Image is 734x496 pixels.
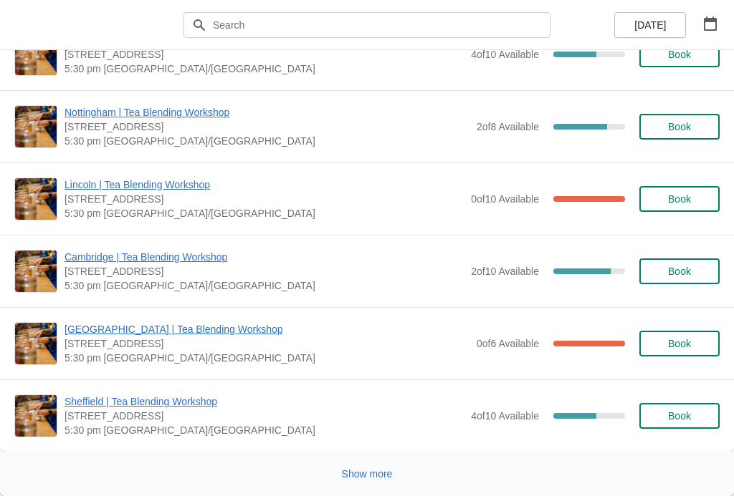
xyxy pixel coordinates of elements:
span: 5:30 pm [GEOGRAPHIC_DATA]/[GEOGRAPHIC_DATA] [65,134,470,148]
span: Book [668,266,691,277]
img: Nottingham | Tea Blending Workshop | 24 Bridlesmith Gate, Nottingham NG1 2GQ, UK | 5:30 pm Europe... [15,106,57,147]
span: [STREET_ADDRESS] [65,409,464,423]
button: Book [639,42,720,67]
span: Book [668,410,691,422]
span: 5:30 pm [GEOGRAPHIC_DATA]/[GEOGRAPHIC_DATA] [65,351,470,365]
span: Show more [342,468,393,480]
span: Cambridge | Tea Blending Workshop [65,250,464,264]
button: Book [639,186,720,212]
img: London Covent Garden | Tea Blending Workshop | 11 Monmouth St, London, WC2H 9DA | 5:30 pm Europe/... [15,323,57,364]
span: [GEOGRAPHIC_DATA] | Tea Blending Workshop [65,322,470,336]
span: 2 of 10 Available [471,266,539,277]
span: Book [668,121,691,132]
span: Nottingham | Tea Blending Workshop [65,105,470,120]
span: 5:30 pm [GEOGRAPHIC_DATA]/[GEOGRAPHIC_DATA] [65,62,464,76]
button: Book [639,258,720,284]
span: 4 of 10 Available [471,410,539,422]
button: Book [639,403,720,429]
img: Sheffield | Tea Blending Workshop | 76 - 78 Pinstone Street, Sheffield, S1 2HP | 5:30 pm Europe/L... [15,395,57,437]
img: Lincoln | Tea Blending Workshop | 30 Sincil Street, Lincoln, LN5 7ET | 5:30 pm Europe/London [15,178,57,220]
span: 0 of 10 Available [471,193,539,205]
span: [STREET_ADDRESS] [65,336,470,351]
span: 2 of 8 Available [477,121,539,132]
span: Lincoln | Tea Blending Workshop [65,178,464,192]
span: Book [668,338,691,349]
button: [DATE] [614,12,686,38]
span: Book [668,49,691,60]
img: London Portobello | Tea Blending Workshop | 158 Portobello Rd, London W11 2EB, UK | 5:30 pm Europ... [15,34,57,75]
span: [STREET_ADDRESS] [65,192,464,206]
span: 5:30 pm [GEOGRAPHIC_DATA]/[GEOGRAPHIC_DATA] [65,206,464,220]
span: [STREET_ADDRESS] [65,120,470,134]
button: Book [639,114,720,140]
span: [STREET_ADDRESS] [65,47,464,62]
span: 5:30 pm [GEOGRAPHIC_DATA]/[GEOGRAPHIC_DATA] [65,423,464,437]
input: Search [212,12,550,38]
span: 5:30 pm [GEOGRAPHIC_DATA]/[GEOGRAPHIC_DATA] [65,278,464,293]
span: [DATE] [634,19,666,31]
button: Book [639,331,720,356]
span: [STREET_ADDRESS] [65,264,464,278]
span: 0 of 6 Available [477,338,539,349]
span: Book [668,193,691,205]
span: 4 of 10 Available [471,49,539,60]
img: Cambridge | Tea Blending Workshop | 8-9 Green Street, Cambridge, CB2 3JU | 5:30 pm Europe/London [15,251,57,292]
button: Show more [336,461,399,487]
span: Sheffield | Tea Blending Workshop [65,394,464,409]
